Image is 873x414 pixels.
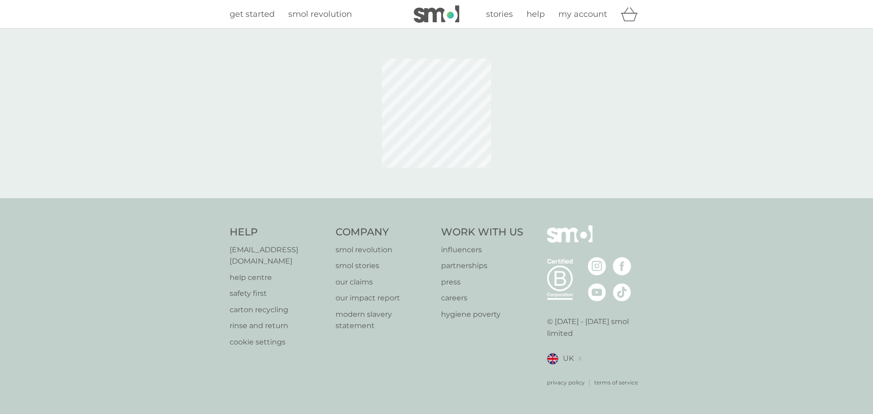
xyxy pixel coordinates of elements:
[414,5,459,23] img: smol
[527,8,545,21] a: help
[441,309,523,320] a: hygiene poverty
[547,353,558,364] img: UK flag
[230,244,326,267] a: [EMAIL_ADDRESS][DOMAIN_NAME]
[230,304,326,316] a: carton recycling
[441,225,523,239] h4: Work With Us
[558,9,607,19] span: my account
[336,309,432,332] a: modern slavery statement
[441,276,523,288] a: press
[230,9,275,19] span: get started
[563,353,574,364] span: UK
[547,316,644,339] p: © [DATE] - [DATE] smol limited
[230,8,275,21] a: get started
[613,283,631,301] img: visit the smol Tiktok page
[558,8,607,21] a: my account
[486,8,513,21] a: stories
[336,292,432,304] a: our impact report
[547,225,592,256] img: smol
[288,9,352,19] span: smol revolution
[588,283,606,301] img: visit the smol Youtube page
[441,244,523,256] a: influencers
[288,8,352,21] a: smol revolution
[230,336,326,348] a: cookie settings
[621,5,643,23] div: basket
[336,276,432,288] a: our claims
[588,257,606,275] img: visit the smol Instagram page
[336,225,432,239] h4: Company
[613,257,631,275] img: visit the smol Facebook page
[336,244,432,256] a: smol revolution
[547,378,585,387] a: privacy policy
[578,356,581,361] img: select a new location
[594,378,638,387] a: terms of service
[527,9,545,19] span: help
[441,292,523,304] a: careers
[230,288,326,299] a: safety first
[230,225,326,239] h4: Help
[486,9,513,19] span: stories
[441,260,523,272] a: partnerships
[336,260,432,272] a: smol stories
[230,272,326,284] a: help centre
[230,320,326,332] a: rinse and return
